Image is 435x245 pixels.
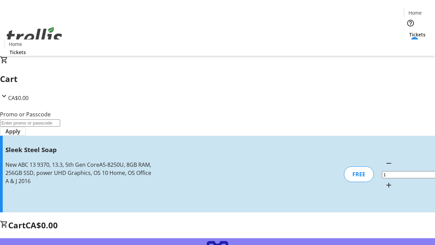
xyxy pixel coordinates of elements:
h3: Sleek Steel Soap [5,145,154,154]
a: Home [4,40,26,48]
span: Tickets [409,31,425,38]
span: Tickets [10,49,26,56]
span: Home [9,40,22,48]
span: CA$0.00 [25,219,58,231]
button: Decrement by one [382,157,396,170]
a: Home [404,9,426,16]
span: CA$0.00 [8,94,29,102]
a: Tickets [404,31,431,38]
span: Home [408,9,422,16]
a: Tickets [4,49,31,56]
span: Apply [5,127,20,135]
button: Help [404,16,417,30]
div: New ABC 13 9370, 13.3, 5th Gen CoreA5-8250U, 8GB RAM, 256GB SSD, power UHD Graphics, OS 10 Home, ... [5,161,154,185]
img: Orient E2E Organization UAVHv5vGTi's Logo [4,19,65,53]
div: FREE [344,166,374,182]
button: Increment by one [382,178,396,192]
button: Cart [404,38,417,52]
